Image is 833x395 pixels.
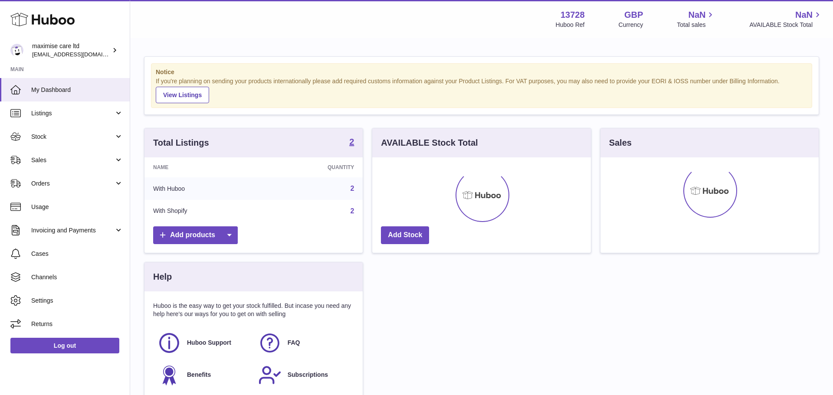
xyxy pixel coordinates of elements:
[288,371,328,379] span: Subscriptions
[677,21,715,29] span: Total sales
[795,9,813,21] span: NaN
[31,86,123,94] span: My Dashboard
[749,9,823,29] a: NaN AVAILABLE Stock Total
[677,9,715,29] a: NaN Total sales
[153,302,354,318] p: Huboo is the easy way to get your stock fulfilled. But incase you need any help here's our ways f...
[10,338,119,353] a: Log out
[258,331,350,355] a: FAQ
[157,331,249,355] a: Huboo Support
[153,137,209,149] h3: Total Listings
[31,273,123,281] span: Channels
[31,226,114,235] span: Invoicing and Payments
[556,21,585,29] div: Huboo Ref
[262,157,363,177] th: Quantity
[381,137,478,149] h3: AVAILABLE Stock Total
[153,271,172,283] h3: Help
[350,185,354,192] a: 2
[381,226,429,244] a: Add Stock
[749,21,823,29] span: AVAILABLE Stock Total
[32,42,110,59] div: maximise care ltd
[31,133,114,141] span: Stock
[187,339,231,347] span: Huboo Support
[153,226,238,244] a: Add products
[187,371,211,379] span: Benefits
[144,200,262,222] td: With Shopify
[31,203,123,211] span: Usage
[32,51,128,58] span: [EMAIL_ADDRESS][DOMAIN_NAME]
[156,87,209,103] a: View Listings
[31,109,114,118] span: Listings
[561,9,585,21] strong: 13728
[619,21,643,29] div: Currency
[31,156,114,164] span: Sales
[609,137,632,149] h3: Sales
[31,297,123,305] span: Settings
[144,157,262,177] th: Name
[31,180,114,188] span: Orders
[624,9,643,21] strong: GBP
[156,77,807,103] div: If you're planning on sending your products internationally please add required customs informati...
[157,363,249,387] a: Benefits
[349,137,354,148] a: 2
[258,363,350,387] a: Subscriptions
[688,9,705,21] span: NaN
[156,68,807,76] strong: Notice
[349,137,354,146] strong: 2
[144,177,262,200] td: With Huboo
[31,320,123,328] span: Returns
[350,207,354,215] a: 2
[10,44,23,57] img: maxadamsa2016@gmail.com
[288,339,300,347] span: FAQ
[31,250,123,258] span: Cases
